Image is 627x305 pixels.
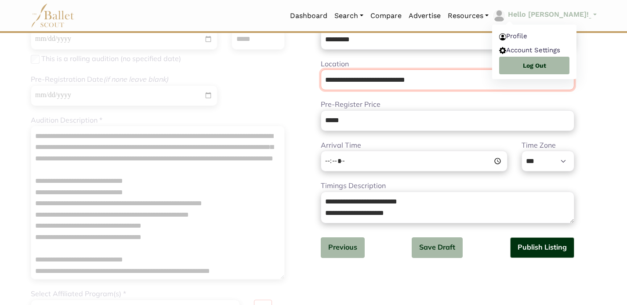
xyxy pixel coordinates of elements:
a: Resources [444,7,492,25]
a: Profile [492,29,576,43]
ul: profile picture Hello [PERSON_NAME]! [492,25,576,79]
label: Timings Description [321,180,386,192]
label: Location [321,58,349,70]
a: Log Out [499,57,569,74]
p: Hello [PERSON_NAME]! [508,9,589,20]
a: Account Settings [492,43,576,57]
a: Compare [367,7,405,25]
a: Dashboard [286,7,331,25]
button: Save Draft [412,237,463,258]
button: Previous [321,237,365,258]
a: Search [331,7,367,25]
label: Arrival Time [321,140,361,151]
button: Publish Listing [510,237,574,258]
a: Advertise [405,7,444,25]
label: Time Zone [522,140,556,151]
img: profile picture [493,10,505,22]
label: Pre-Register Price [321,99,381,110]
a: profile picture Hello [PERSON_NAME]! [492,9,596,23]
